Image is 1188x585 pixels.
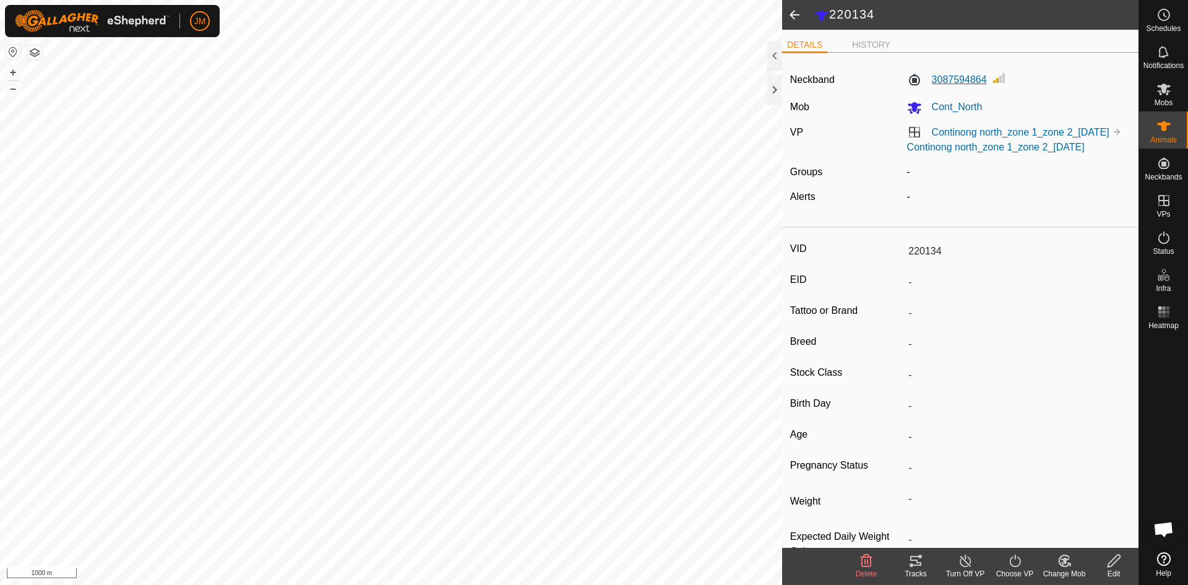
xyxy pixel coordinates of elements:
a: Contact Us [403,569,440,580]
img: to [1112,127,1122,137]
a: Continong north_zone 1_zone 2_[DATE] [907,142,1085,152]
div: - [902,189,1136,204]
button: + [6,65,20,80]
span: Delete [856,570,877,578]
img: Signal strength [992,71,1007,85]
a: Continong north_zone 1_zone 2_[DATE] [932,127,1109,137]
label: Mob [790,102,809,112]
span: Cont_North [922,102,983,112]
label: Neckband [790,72,835,87]
span: Infra [1156,285,1171,292]
span: Help [1156,570,1171,577]
li: DETAILS [782,38,827,53]
span: VPs [1156,210,1170,218]
span: Notifications [1143,62,1184,69]
label: 3087594864 [907,72,987,87]
label: Weight [790,488,903,514]
span: Animals [1150,136,1177,144]
label: Age [790,427,903,443]
span: Heatmap [1148,322,1179,329]
label: Pregnancy Status [790,457,903,474]
label: Breed [790,334,903,350]
label: Groups [790,167,822,177]
button: Map Layers [27,45,42,60]
h2: 220134 [814,7,1138,23]
span: Neckbands [1145,173,1182,181]
div: - [902,165,1136,180]
div: Open chat [1145,511,1182,548]
label: Alerts [790,191,816,202]
img: Gallagher Logo [15,10,170,32]
label: Birth Day [790,396,903,412]
span: Status [1153,248,1174,255]
span: Mobs [1155,99,1173,106]
div: Edit [1089,568,1138,579]
div: Change Mob [1039,568,1089,579]
a: Privacy Policy [342,569,389,580]
span: JM [194,15,206,28]
label: VP [790,127,803,137]
div: Tracks [891,568,940,579]
label: VID [790,241,903,257]
button: Reset Map [6,45,20,59]
label: Tattoo or Brand [790,303,903,319]
button: – [6,81,20,96]
label: EID [790,272,903,288]
div: Choose VP [990,568,1039,579]
li: HISTORY [847,38,895,51]
a: Help [1139,547,1188,582]
div: Turn Off VP [940,568,990,579]
span: Schedules [1146,25,1181,32]
label: Stock Class [790,365,903,381]
label: Expected Daily Weight Gain [790,529,903,559]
